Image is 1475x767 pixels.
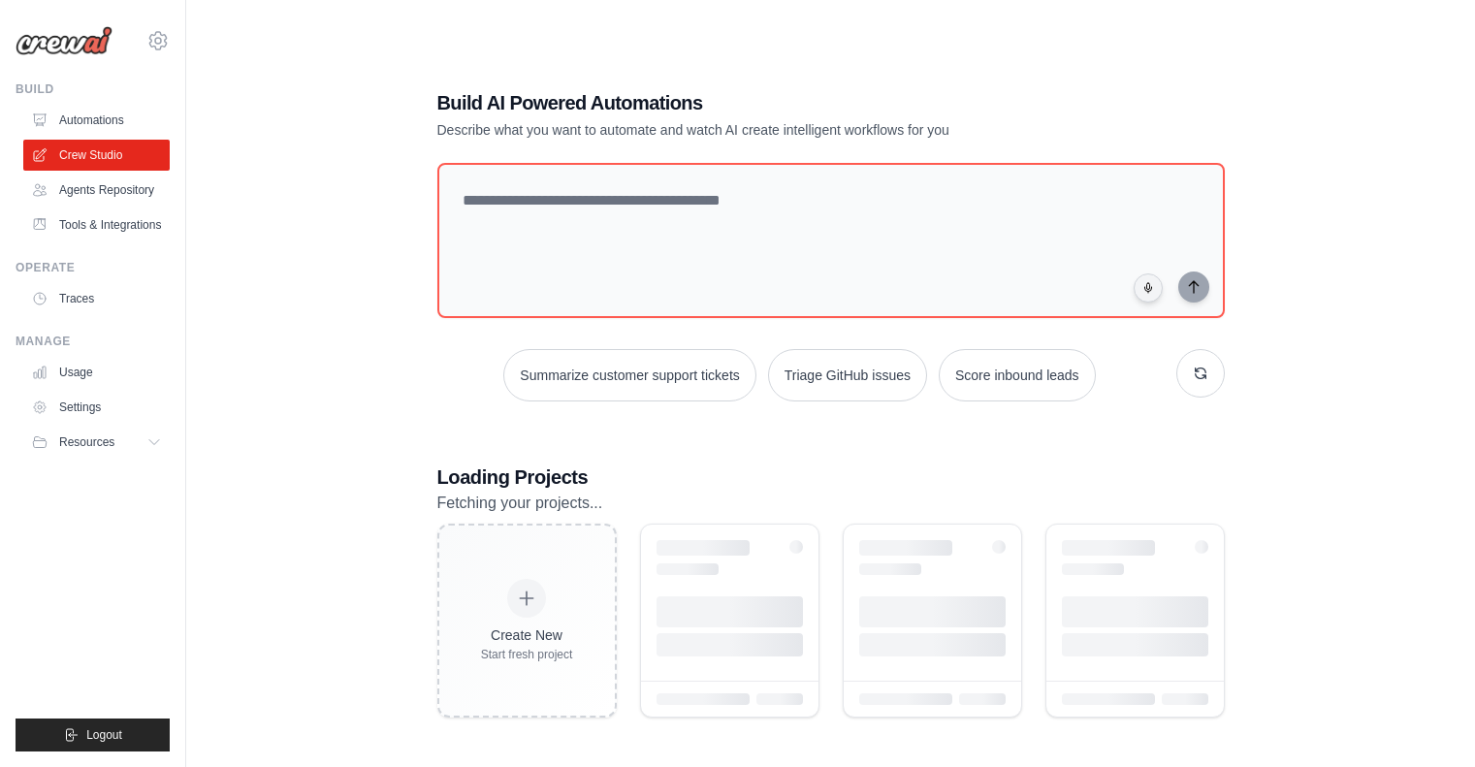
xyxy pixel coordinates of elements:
[86,727,122,743] span: Logout
[16,719,170,751] button: Logout
[1176,349,1225,398] button: Get new suggestions
[23,392,170,423] a: Settings
[16,81,170,97] div: Build
[481,647,573,662] div: Start fresh project
[23,105,170,136] a: Automations
[503,349,755,401] button: Summarize customer support tickets
[768,349,927,401] button: Triage GitHub issues
[939,349,1096,401] button: Score inbound leads
[16,334,170,349] div: Manage
[437,491,1225,516] p: Fetching your projects...
[23,209,170,240] a: Tools & Integrations
[481,625,573,645] div: Create New
[59,434,114,450] span: Resources
[16,260,170,275] div: Operate
[437,89,1089,116] h1: Build AI Powered Automations
[23,427,170,458] button: Resources
[437,463,1225,491] h3: Loading Projects
[23,283,170,314] a: Traces
[23,140,170,171] a: Crew Studio
[437,120,1089,140] p: Describe what you want to automate and watch AI create intelligent workflows for you
[16,26,112,55] img: Logo
[23,175,170,206] a: Agents Repository
[23,357,170,388] a: Usage
[1134,273,1163,303] button: Click to speak your automation idea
